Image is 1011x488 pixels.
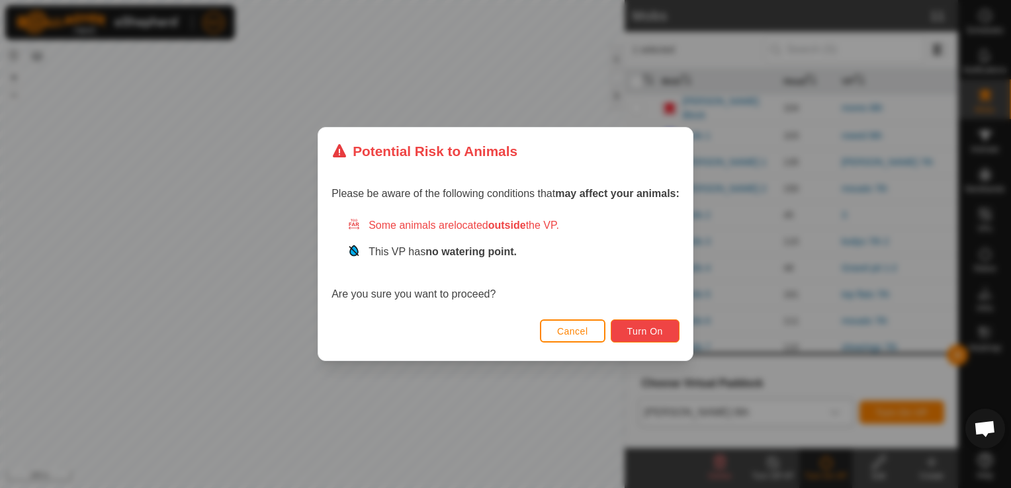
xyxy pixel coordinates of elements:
[611,319,680,343] button: Turn On
[965,409,1005,448] a: Open chat
[331,218,680,302] div: Are you sure you want to proceed?
[555,188,680,199] strong: may affect your animals:
[454,220,559,231] span: located the VP.
[557,326,588,337] span: Cancel
[331,188,680,199] span: Please be aware of the following conditions that
[627,326,663,337] span: Turn On
[331,141,517,161] div: Potential Risk to Animals
[540,319,605,343] button: Cancel
[369,246,517,257] span: This VP has
[488,220,526,231] strong: outside
[347,218,680,233] div: Some animals are
[425,246,517,257] strong: no watering point.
